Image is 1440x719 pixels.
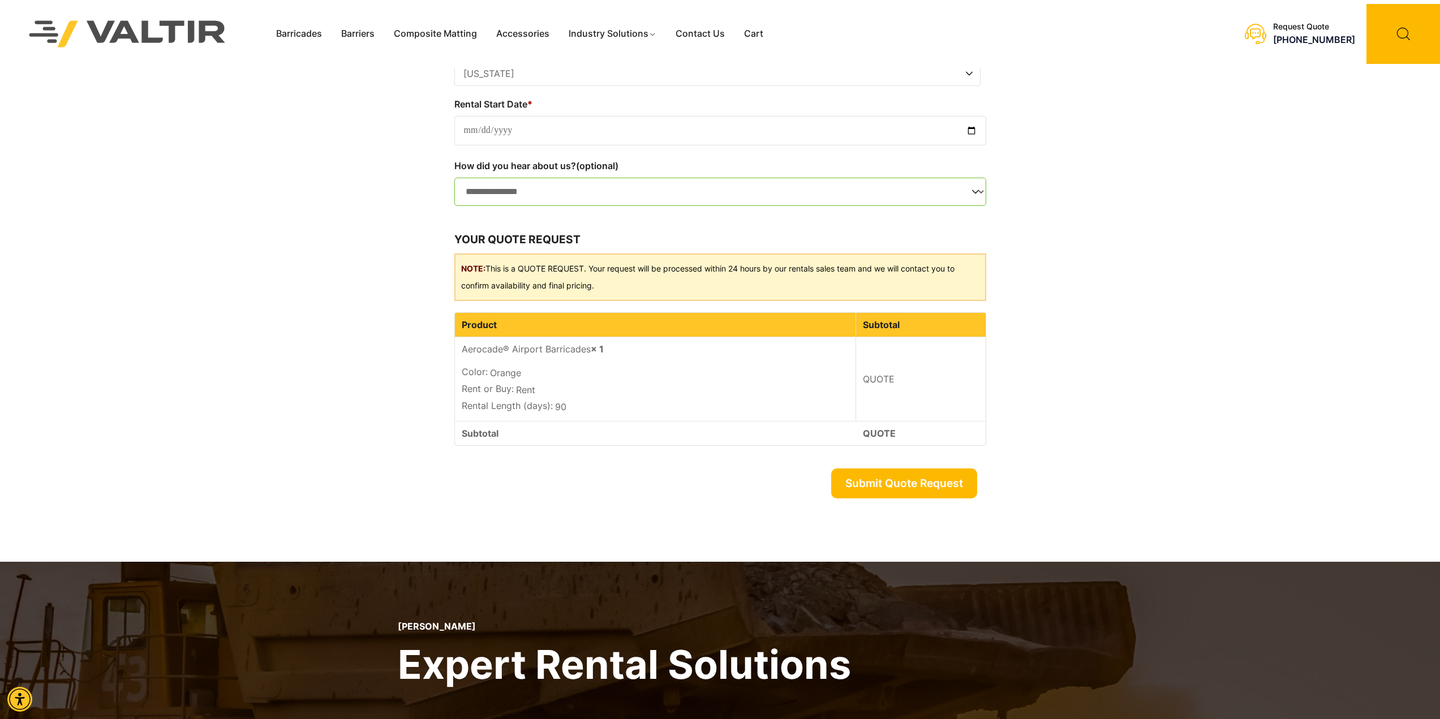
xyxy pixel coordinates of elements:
[576,160,618,171] span: (optional)
[734,25,773,42] a: Cart
[487,25,559,42] a: Accessories
[831,468,977,498] button: Submit Quote Request
[384,25,487,42] a: Composite Matting
[454,253,986,301] div: This is a QUOTE REQUEST. Your request will be processed within 24 hours by our rentals sales team...
[856,421,986,445] td: QUOTE
[454,231,986,248] h3: Your quote request
[856,337,986,421] td: QUOTE
[666,25,734,42] a: Contact Us
[398,639,851,690] h2: Expert Rental Solutions
[455,337,856,421] td: Aerocade® Airport Barricades
[455,61,980,87] span: North Carolina
[1273,22,1355,32] div: Request Quote
[332,25,384,42] a: Barriers
[266,25,332,42] a: Barricades
[527,98,532,110] abbr: required
[856,313,986,337] th: Subtotal
[462,399,849,416] p: 90
[455,421,856,445] th: Subtotal
[455,313,856,337] th: Product
[398,621,851,632] p: [PERSON_NAME]
[454,61,981,86] span: Delivery State/Province
[559,25,666,42] a: Industry Solutions
[462,382,514,395] dt: Rent or Buy:
[454,157,986,175] label: How did you hear about us?
[462,365,488,378] dt: Color:
[1273,34,1355,45] a: call (888) 496-3625
[462,365,849,382] p: Orange
[462,399,553,412] dt: Rental Length (days):
[591,343,604,355] strong: × 1
[454,95,986,113] label: Rental Start Date
[7,687,32,712] div: Accessibility Menu
[461,264,485,273] b: NOTE:
[462,382,849,399] p: Rent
